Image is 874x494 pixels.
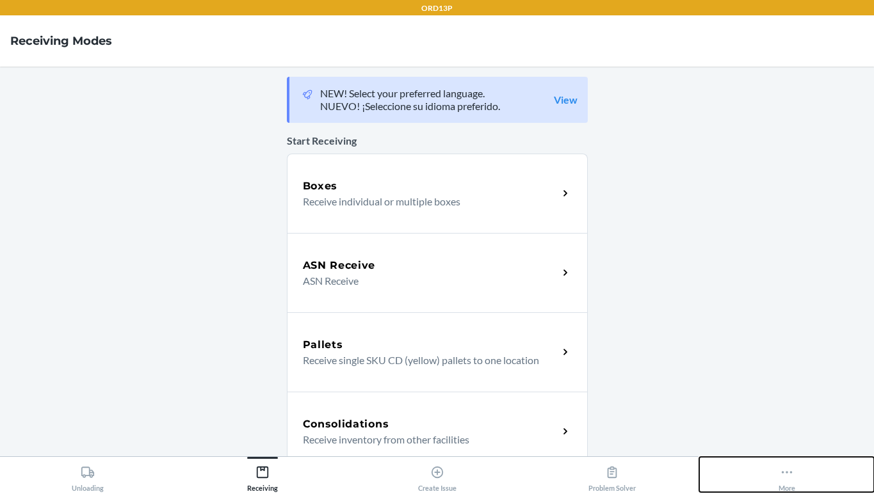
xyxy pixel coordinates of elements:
[524,457,699,492] button: Problem Solver
[303,273,548,289] p: ASN Receive
[303,194,548,209] p: Receive individual or multiple boxes
[350,457,524,492] button: Create Issue
[303,258,376,273] h5: ASN Receive
[588,460,636,492] div: Problem Solver
[320,87,500,100] p: NEW! Select your preferred language.
[320,100,500,113] p: NUEVO! ¡Seleccione su idioma preferido.
[247,460,278,492] div: Receiving
[303,337,343,353] h5: Pallets
[303,417,389,432] h5: Consolidations
[287,154,588,233] a: BoxesReceive individual or multiple boxes
[303,432,548,447] p: Receive inventory from other facilities
[303,179,338,194] h5: Boxes
[303,353,548,368] p: Receive single SKU CD (yellow) pallets to one location
[699,457,874,492] button: More
[554,93,578,106] a: View
[418,460,457,492] div: Create Issue
[421,3,453,14] p: ORD13P
[287,233,588,312] a: ASN ReceiveASN Receive
[175,457,350,492] button: Receiving
[10,33,112,49] h4: Receiving Modes
[72,460,104,492] div: Unloading
[287,133,588,148] p: Start Receiving
[287,392,588,471] a: ConsolidationsReceive inventory from other facilities
[287,312,588,392] a: PalletsReceive single SKU CD (yellow) pallets to one location
[779,460,795,492] div: More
